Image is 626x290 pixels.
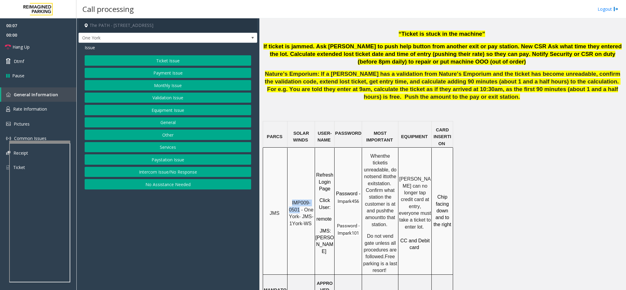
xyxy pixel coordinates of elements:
[6,106,10,112] img: 'icon'
[442,141,445,146] span: N
[365,181,397,214] span: station. Confirm what station the customer is at and push
[338,199,359,204] span: Impark456
[337,223,361,236] span: Password - Impark101
[6,136,11,141] img: 'icon'
[316,172,335,191] span: Refresh Login Page
[613,6,618,12] img: logout
[368,174,397,186] span: the exit
[383,254,385,259] span: .
[85,142,251,152] button: Services
[364,160,398,179] span: is unreadable, do not
[267,134,282,139] span: PARCS
[6,151,10,155] img: 'icon'
[85,105,251,115] button: Equipment Issue
[270,211,280,216] span: JMS
[364,233,398,259] span: Do not vend gate unless all procedures are followed
[14,121,30,127] span: Pictures
[363,254,399,273] span: Free parking is a last resort!
[316,228,334,254] span: JMS: [PERSON_NAME]
[79,18,257,33] h4: The PATH - [STREET_ADDRESS]
[289,200,315,226] span: IMP009-0501 - One York- JMS-1York-WS
[6,92,11,97] img: 'icon'
[85,179,251,189] button: No Assistance Needed
[434,194,451,227] span: Chip facing down and to the right
[85,68,251,78] button: Payment Issue
[372,215,396,227] span: to that station.
[85,117,251,128] button: General
[318,131,330,136] span: USER
[598,6,618,12] a: Logout
[85,130,251,140] button: Other
[399,176,432,229] span: [PERSON_NAME] can no longer tap credit card at entry, everyone must take a ticket to enter lot.
[79,2,137,17] h3: Call processing
[14,92,58,97] span: General Information
[1,87,76,102] a: General Information
[319,198,331,210] span: Click User
[263,43,621,65] span: If ticket is jammed. Ask [PERSON_NAME] to push help button from another exit or pay station. New ...
[6,122,11,126] img: 'icon'
[85,55,251,66] button: Ticket Issue
[371,174,385,179] span: send it
[265,71,621,100] span: Nature’s Emporium: If a [PERSON_NAME] has a validation from Nature’s Emporium and the ticket has ...
[14,58,24,64] span: Dtmf
[6,165,10,170] img: 'icon'
[13,106,47,112] span: Rate Information
[85,93,251,103] button: Validation Issue
[385,174,389,179] span: to
[14,135,46,141] span: Common Issues
[85,154,251,165] button: Paystation Issue
[317,216,332,222] span: remote
[335,131,361,136] span: PASSWORD
[399,31,485,37] span: “Ticket is stuck in the machine”
[13,44,30,50] span: Hang Up
[336,191,361,196] span: Password -
[366,131,393,142] span: MOST IMPORTANT
[330,131,332,136] span: -
[328,138,331,142] span: E
[85,44,95,51] span: Issue
[329,205,330,210] span: :
[317,138,328,142] span: NAM
[401,134,428,139] span: EQUIPMENT
[12,72,24,79] span: Pause
[85,80,251,90] button: Monthly Issue
[434,127,451,146] span: CARD INSERTIO
[85,167,251,177] button: Intercom Issue/No Response
[370,153,383,159] span: When
[293,131,310,142] span: SOLAR WINDS
[400,238,431,250] span: CC and Debit card
[79,33,221,43] span: One York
